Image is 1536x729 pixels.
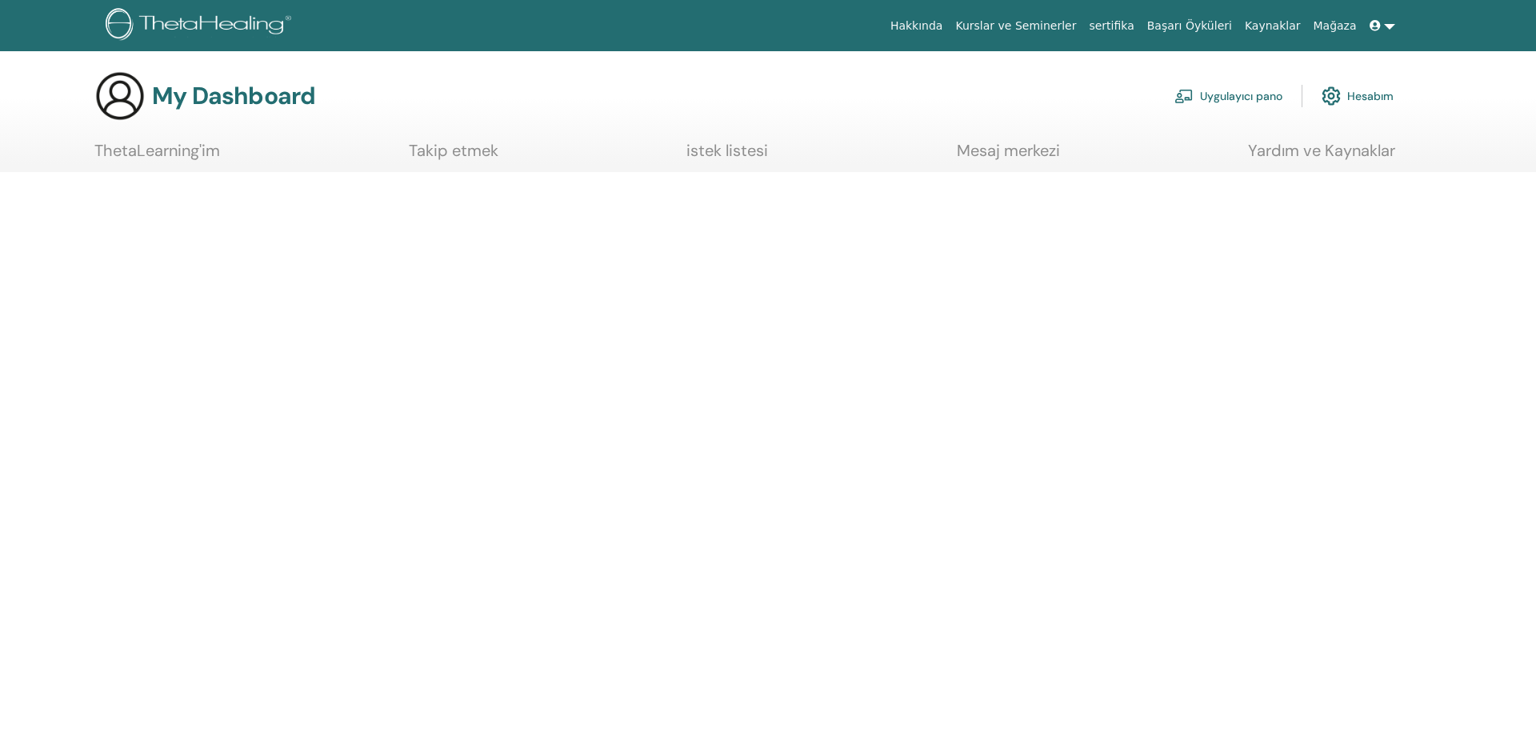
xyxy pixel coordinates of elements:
[1082,11,1140,41] a: sertifika
[1306,11,1362,41] a: Mağaza
[409,141,498,172] a: Takip etmek
[1174,89,1194,103] img: chalkboard-teacher.svg
[1322,78,1394,114] a: Hesabım
[957,141,1060,172] a: Mesaj merkezi
[949,11,1082,41] a: Kurslar ve Seminerler
[1238,11,1307,41] a: Kaynaklar
[106,8,297,44] img: logo.png
[152,82,315,110] h3: My Dashboard
[1174,78,1282,114] a: Uygulayıcı pano
[1248,141,1395,172] a: Yardım ve Kaynaklar
[1322,82,1341,110] img: cog.svg
[686,141,768,172] a: istek listesi
[94,141,220,172] a: ThetaLearning'im
[94,70,146,122] img: generic-user-icon.jpg
[1141,11,1238,41] a: Başarı Öyküleri
[884,11,950,41] a: Hakkında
